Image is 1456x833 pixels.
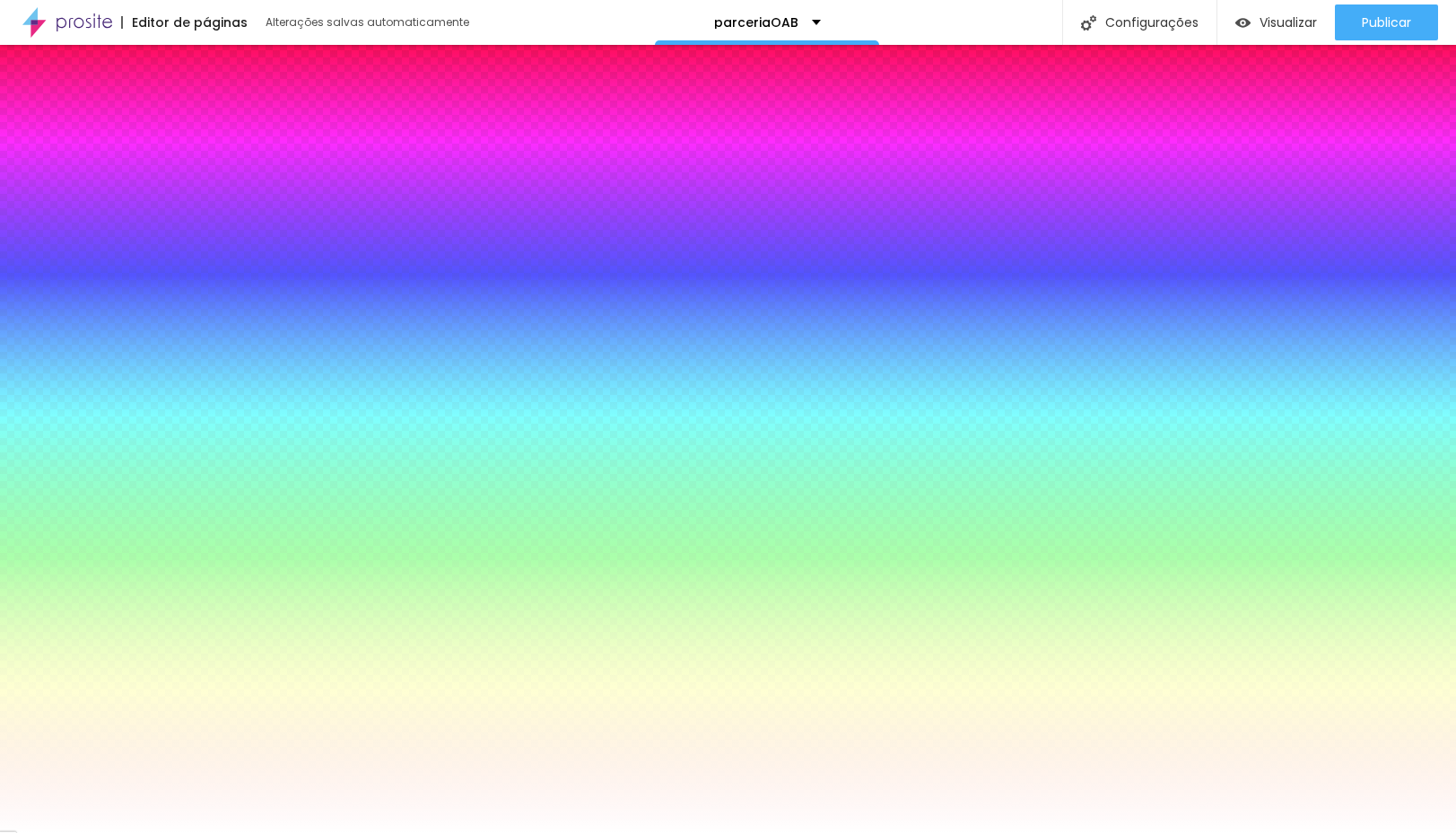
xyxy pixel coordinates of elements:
[1217,4,1335,40] button: Visualizar
[1260,15,1317,30] span: Visualizar
[266,17,472,28] div: Alterações salvas automaticamente
[714,16,798,29] p: parceriaOAB
[1081,15,1096,31] img: Icone
[1335,4,1438,40] button: Publicar
[1362,15,1411,30] span: Publicar
[121,16,248,29] div: Editor de páginas
[1235,15,1251,31] img: view-1.svg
